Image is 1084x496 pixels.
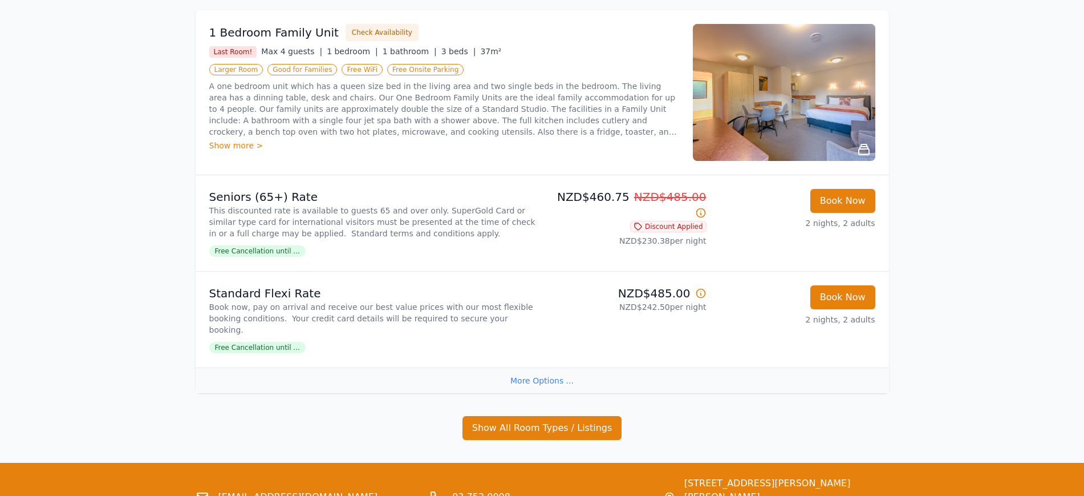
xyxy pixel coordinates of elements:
[209,140,679,151] div: Show more >
[209,342,306,353] span: Free Cancellation until ...
[547,301,707,313] p: NZD$242.50 per night
[547,235,707,247] p: NZD$230.38 per night
[261,47,322,56] span: Max 4 guests |
[267,64,337,75] span: Good for Families
[209,46,257,58] span: Last Room!
[383,47,437,56] span: 1 bathroom |
[209,64,263,75] span: Larger Room
[209,205,538,239] p: This discounted rate is available to guests 65 and over only. SuperGold Card or similar type card...
[209,25,339,41] h3: 1 Bedroom Family Unit
[547,189,707,221] p: NZD$460.75
[441,47,476,56] span: 3 beds |
[209,245,306,257] span: Free Cancellation until ...
[209,285,538,301] p: Standard Flexi Rate
[387,64,464,75] span: Free Onsite Parking
[209,301,538,336] p: Book now, pay on arrival and receive our best value prices with our most flexible booking conditi...
[327,47,378,56] span: 1 bedroom |
[462,416,622,440] button: Show All Room Types / Listings
[634,190,707,204] span: NZD$485.00
[196,368,889,393] div: More Options ...
[810,189,875,213] button: Book Now
[630,221,707,232] span: Discount Applied
[480,47,501,56] span: 37m²
[716,217,875,229] p: 2 nights, 2 adults
[346,24,419,41] button: Check Availability
[810,285,875,309] button: Book Now
[209,80,679,138] p: A one bedroom unit which has a queen size bed in the living area and two single beds in the bedro...
[547,285,707,301] p: NZD$485.00
[716,314,875,325] p: 2 nights, 2 adults
[209,189,538,205] p: Seniors (65+) Rate
[342,64,383,75] span: Free WiFi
